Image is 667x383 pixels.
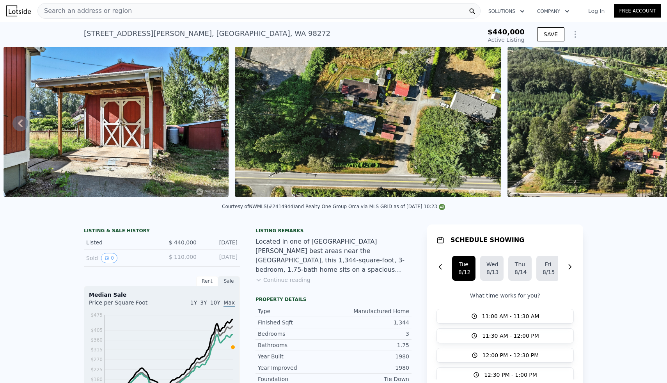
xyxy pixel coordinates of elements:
[90,357,103,362] tspan: $270
[514,260,525,268] div: Thu
[196,276,218,286] div: Rent
[90,312,103,318] tspan: $475
[482,312,539,320] span: 11:00 AM - 11:30 AM
[38,6,132,16] span: Search an address or region
[333,319,409,326] div: 1,344
[258,307,333,315] div: Type
[333,307,409,315] div: Manufactured Home
[436,367,574,382] button: 12:30 PM - 1:00 PM
[486,268,497,276] div: 8/13
[458,260,469,268] div: Tue
[568,27,583,42] button: Show Options
[258,330,333,338] div: Bedrooms
[614,4,661,18] a: Free Account
[6,5,31,16] img: Lotside
[486,260,497,268] div: Wed
[84,28,330,39] div: [STREET_ADDRESS][PERSON_NAME] , [GEOGRAPHIC_DATA] , WA 98272
[218,276,240,286] div: Sale
[224,299,235,307] span: Max
[222,204,445,209] div: Courtesy of NWMLS (#2414944) and Realty One Group Orca via MLS GRID as of [DATE] 10:23
[333,341,409,349] div: 1.75
[436,309,574,324] button: 11:00 AM - 11:30 AM
[255,276,310,284] button: Continue reading
[537,27,564,41] button: SAVE
[90,377,103,382] tspan: $180
[458,268,469,276] div: 8/12
[90,347,103,353] tspan: $315
[203,239,238,246] div: [DATE]
[255,237,412,274] div: Located in one of [GEOGRAPHIC_DATA][PERSON_NAME] best areas near the [GEOGRAPHIC_DATA], this 1,34...
[480,256,504,281] button: Wed8/13
[488,28,525,36] span: $440,000
[333,330,409,338] div: 3
[488,37,525,43] span: Active Listing
[258,353,333,360] div: Year Built
[258,375,333,383] div: Foundation
[258,341,333,349] div: Bathrooms
[543,268,553,276] div: 8/15
[536,256,560,281] button: Fri8/15
[508,256,532,281] button: Thu8/14
[333,353,409,360] div: 1980
[436,292,574,299] p: What time works for you?
[333,364,409,372] div: 1980
[531,4,576,18] button: Company
[484,371,537,379] span: 12:30 PM - 1:00 PM
[190,299,197,306] span: 1Y
[543,260,553,268] div: Fri
[89,299,162,311] div: Price per Square Foot
[579,7,614,15] a: Log In
[90,337,103,343] tspan: $360
[169,254,197,260] span: $ 110,000
[514,268,525,276] div: 8/14
[482,4,531,18] button: Solutions
[90,328,103,333] tspan: $405
[169,239,197,246] span: $ 440,000
[86,253,156,263] div: Sold
[451,235,524,245] h1: SCHEDULE SHOWING
[258,319,333,326] div: Finished Sqft
[200,299,207,306] span: 3Y
[101,253,117,263] button: View historical data
[84,228,240,235] div: LISTING & SALE HISTORY
[483,351,539,359] span: 12:00 PM - 12:30 PM
[203,253,238,263] div: [DATE]
[235,47,501,197] img: Sale: 167313262 Parcel: 103688143
[255,296,412,303] div: Property details
[452,256,475,281] button: Tue8/12
[436,348,574,363] button: 12:00 PM - 12:30 PM
[86,239,156,246] div: Listed
[333,375,409,383] div: Tie Down
[255,228,412,234] div: Listing remarks
[4,47,229,197] img: Sale: 167313262 Parcel: 103688143
[89,291,235,299] div: Median Sale
[210,299,220,306] span: 10Y
[436,328,574,343] button: 11:30 AM - 12:00 PM
[482,332,539,340] span: 11:30 AM - 12:00 PM
[439,204,445,210] img: NWMLS Logo
[258,364,333,372] div: Year Improved
[90,367,103,372] tspan: $225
